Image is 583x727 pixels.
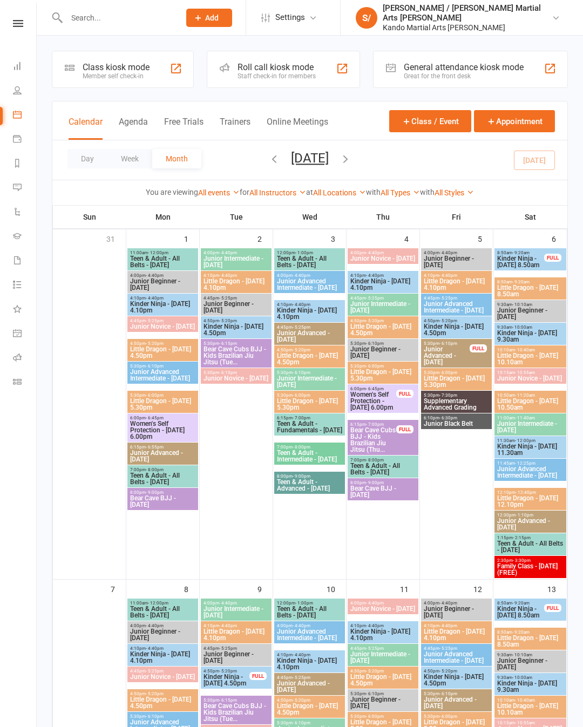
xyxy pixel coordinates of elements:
[293,393,310,398] span: - 6:00pm
[219,601,237,606] span: - 4:40pm
[497,606,545,619] span: Kinder Ninja - [DATE] 8.50am
[331,229,346,247] div: 3
[293,653,310,657] span: - 4:40pm
[497,461,564,466] span: 11:45am
[130,420,196,440] span: Women's Self Protection - [DATE] 6.00pm
[293,370,310,375] span: - 6:10pm
[544,254,561,262] div: FULL
[146,364,164,369] span: - 6:10pm
[423,375,490,388] span: Little Dragon - [DATE] 5.30pm
[366,296,384,301] span: - 5:25pm
[497,307,564,320] span: Junior Beginner - [DATE]
[350,318,416,323] span: 4:50pm
[130,490,196,495] span: 8:00pm
[146,467,164,472] span: - 8:00pm
[203,278,269,291] span: Little Dragon - [DATE] 4.10pm
[184,580,199,597] div: 8
[423,601,490,606] span: 4:00pm
[497,540,564,553] span: Teen & Adult - All Belts - [DATE]
[293,325,310,330] span: - 5:25pm
[164,117,204,140] button: Free Trials
[497,518,564,531] span: Junior Advanced - [DATE]
[146,490,164,495] span: - 9:00pm
[276,474,343,479] span: 8:00pm
[497,601,545,606] span: 8:50am
[130,323,196,330] span: Junior Novice - [DATE]
[295,250,313,255] span: - 1:00pm
[497,466,564,479] span: Junior Advanced Intermediate - [DATE]
[404,72,524,80] div: Great for the front desk
[293,302,310,307] span: - 4:40pm
[439,623,457,628] span: - 4:40pm
[13,346,37,371] a: Roll call kiosk mode
[366,273,384,278] span: - 4:40pm
[497,280,564,284] span: 8:50am
[198,188,240,197] a: All events
[146,188,198,196] strong: You are viewing
[276,653,343,657] span: 4:10pm
[130,346,196,359] span: Little Dragon - [DATE] 4.50pm
[423,341,470,346] span: 5:30pm
[381,188,420,197] a: All Types
[295,601,313,606] span: - 1:00pm
[276,352,343,365] span: Little Dragon - [DATE] 4.50pm
[350,651,416,664] span: Junior Intermediate - [DATE]
[130,341,196,346] span: 4:50pm
[497,375,564,382] span: Junior Novice - [DATE]
[497,443,564,456] span: Kinder Ninja - [DATE] 11.30am
[356,7,377,29] div: S/
[257,229,273,247] div: 2
[203,301,269,314] span: Junior Beginner - [DATE]
[513,535,531,540] span: - 2:15pm
[203,341,269,346] span: 5:30pm
[350,278,416,291] span: Kinder Ninja - [DATE] 4.10pm
[67,149,107,168] button: Day
[146,416,164,420] span: - 6:45pm
[366,364,384,369] span: - 6:00pm
[350,255,416,262] span: Junior Novice - [DATE]
[366,188,381,196] strong: with
[146,623,164,628] span: - 4:40pm
[497,255,545,268] span: Kinder Ninja - [DATE] 8.50am
[130,601,196,606] span: 11:00am
[219,250,237,255] span: - 4:40pm
[238,72,316,80] div: Staff check-in for members
[439,393,457,398] span: - 7:30pm
[130,651,196,664] span: Kinder Ninja - [DATE] 4.10pm
[423,250,490,255] span: 4:00pm
[130,393,196,398] span: 5:30pm
[350,463,416,475] span: Teen & Adult - All Belts - [DATE]
[119,117,148,140] button: Agenda
[515,461,535,466] span: - 12:25pm
[420,206,493,228] th: Fri
[423,273,490,278] span: 4:10pm
[276,348,343,352] span: 4:50pm
[219,646,237,651] span: - 5:25pm
[350,422,397,427] span: 6:15pm
[423,398,490,411] span: Supplementary Advanced Grading
[497,416,564,420] span: 11:00am
[130,628,196,641] span: Junior Beginner - [DATE]
[512,280,530,284] span: - 9:20am
[478,229,493,247] div: 5
[83,72,150,80] div: Member self check-in
[219,370,237,375] span: - 6:10pm
[423,646,490,651] span: 4:45pm
[203,250,269,255] span: 4:00pm
[435,188,474,197] a: All Styles
[63,10,172,25] input: Search...
[497,630,564,635] span: 8:50am
[497,535,564,540] span: 1:15pm
[293,445,310,450] span: - 8:00pm
[276,657,343,670] span: Kinder Ninja - [DATE] 4.10pm
[497,420,564,433] span: Junior Intermediate - [DATE]
[350,646,416,651] span: 4:45pm
[293,273,310,278] span: - 4:40pm
[130,606,196,619] span: Teen & Adult - All Belts - [DATE]
[238,62,316,72] div: Roll call kiosk mode
[219,341,237,346] span: - 6:15pm
[146,445,164,450] span: - 6:55pm
[219,273,237,278] span: - 4:40pm
[547,580,567,597] div: 13
[146,393,164,398] span: - 6:00pm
